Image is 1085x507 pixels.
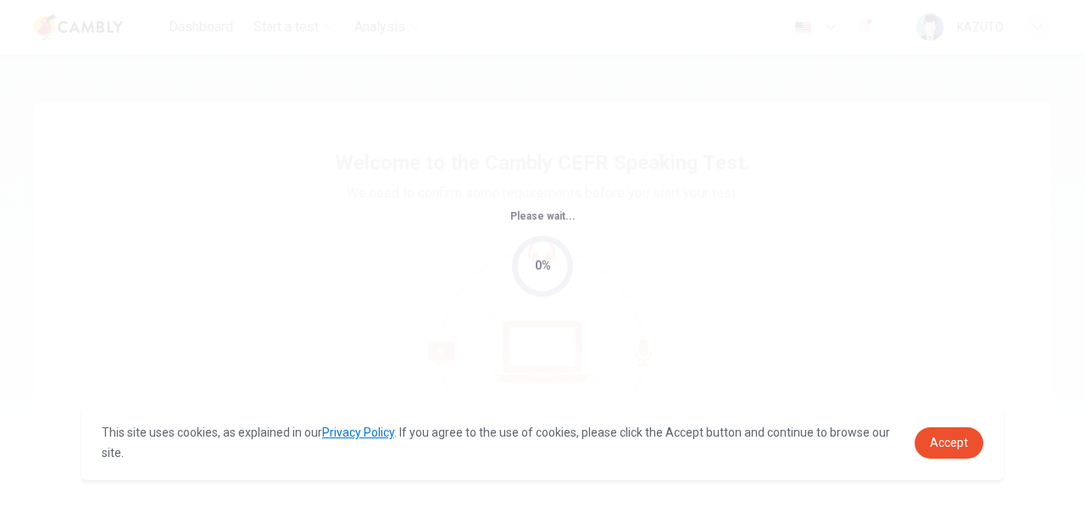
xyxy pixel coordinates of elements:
span: This site uses cookies, as explained in our . If you agree to the use of cookies, please click th... [102,426,890,460]
span: Please wait... [510,210,576,222]
span: Accept [930,436,968,449]
a: Privacy Policy [322,426,394,439]
a: dismiss cookie message [915,427,983,459]
div: 0% [535,256,551,276]
div: cookieconsent [81,405,1004,480]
